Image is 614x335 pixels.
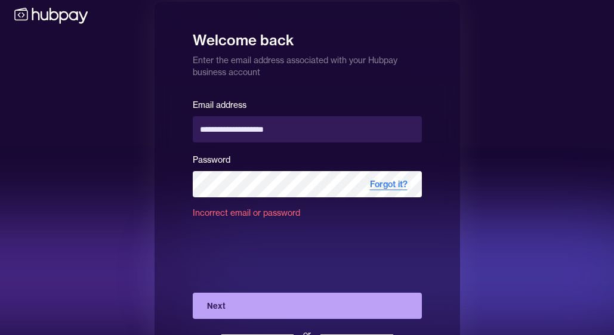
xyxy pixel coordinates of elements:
[193,293,422,319] button: Next
[193,100,246,110] label: Email address
[193,23,422,49] h1: Welcome back
[356,171,422,197] span: Forgot it?
[193,49,422,78] p: Enter the email address associated with your Hubpay business account
[193,154,230,165] label: Password
[193,207,422,228] div: Incorrect email or password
